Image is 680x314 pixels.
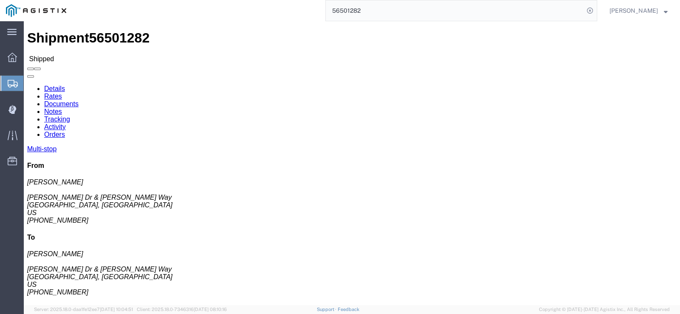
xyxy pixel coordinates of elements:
button: [PERSON_NAME] [609,6,668,16]
span: Client: 2025.18.0-7346316 [137,307,227,312]
span: Copyright © [DATE]-[DATE] Agistix Inc., All Rights Reserved [539,306,670,313]
a: Support [316,307,338,312]
img: logo [6,4,66,17]
span: Octavio Torres [609,6,658,15]
a: Feedback [338,307,359,312]
iframe: FS Legacy Container [24,21,680,305]
span: [DATE] 08:10:16 [194,307,227,312]
input: Search for shipment number, reference number [326,0,584,21]
span: Server: 2025.18.0-daa1fe12ee7 [34,307,133,312]
span: [DATE] 10:04:51 [100,307,133,312]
